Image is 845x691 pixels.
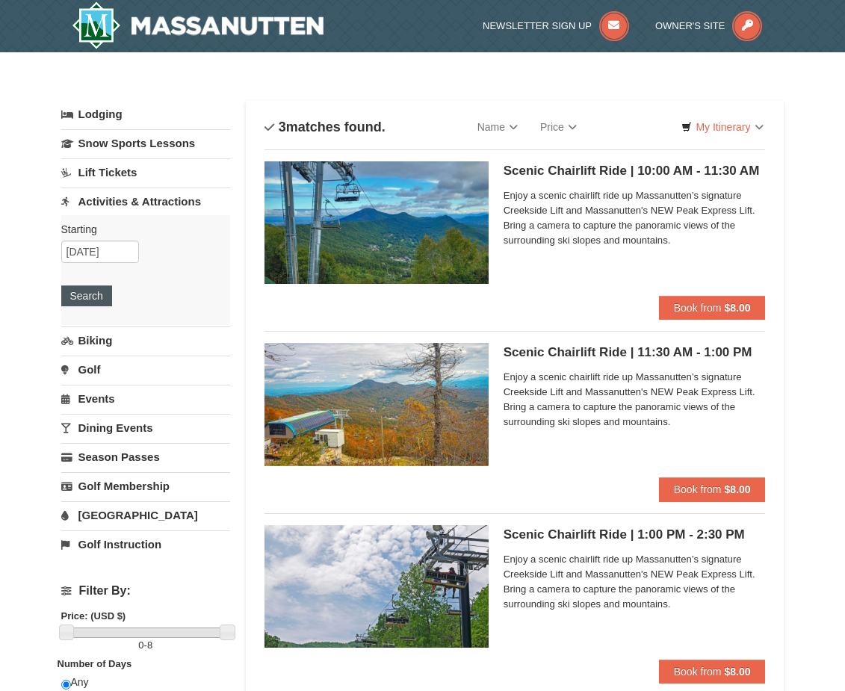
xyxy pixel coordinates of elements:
[61,285,112,306] button: Search
[672,116,773,138] a: My Itinerary
[483,20,592,31] span: Newsletter Sign Up
[264,343,489,465] img: 24896431-13-a88f1aaf.jpg
[504,188,766,248] span: Enjoy a scenic chairlift ride up Massanutten’s signature Creekside Lift and Massanutten's NEW Pea...
[659,296,766,320] button: Book from $8.00
[674,483,722,495] span: Book from
[264,120,386,134] h4: matches found.
[61,530,231,558] a: Golf Instruction
[61,222,220,237] label: Starting
[504,345,766,360] h5: Scenic Chairlift Ride | 11:30 AM - 1:00 PM
[61,356,231,383] a: Golf
[264,525,489,648] img: 24896431-9-664d1467.jpg
[61,501,231,529] a: [GEOGRAPHIC_DATA]
[61,188,231,215] a: Activities & Attractions
[674,666,722,678] span: Book from
[138,639,143,651] span: 0
[61,326,231,354] a: Biking
[724,483,750,495] strong: $8.00
[72,1,324,49] img: Massanutten Resort Logo
[61,610,126,622] strong: Price: (USD $)
[58,658,132,669] strong: Number of Days
[504,552,766,612] span: Enjoy a scenic chairlift ride up Massanutten’s signature Creekside Lift and Massanutten's NEW Pea...
[724,302,750,314] strong: $8.00
[61,472,231,500] a: Golf Membership
[504,370,766,430] span: Enjoy a scenic chairlift ride up Massanutten’s signature Creekside Lift and Massanutten's NEW Pea...
[61,584,231,598] h4: Filter By:
[72,1,324,49] a: Massanutten Resort
[61,129,231,157] a: Snow Sports Lessons
[674,302,722,314] span: Book from
[279,120,286,134] span: 3
[61,638,231,653] label: -
[504,527,766,542] h5: Scenic Chairlift Ride | 1:00 PM - 2:30 PM
[504,164,766,179] h5: Scenic Chairlift Ride | 10:00 AM - 11:30 AM
[655,20,763,31] a: Owner's Site
[61,158,231,186] a: Lift Tickets
[655,20,725,31] span: Owner's Site
[483,20,629,31] a: Newsletter Sign Up
[61,385,231,412] a: Events
[659,660,766,684] button: Book from $8.00
[61,414,231,441] a: Dining Events
[659,477,766,501] button: Book from $8.00
[529,112,588,142] a: Price
[264,161,489,284] img: 24896431-1-a2e2611b.jpg
[61,101,231,128] a: Lodging
[147,639,152,651] span: 8
[724,666,750,678] strong: $8.00
[61,443,231,471] a: Season Passes
[466,112,529,142] a: Name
